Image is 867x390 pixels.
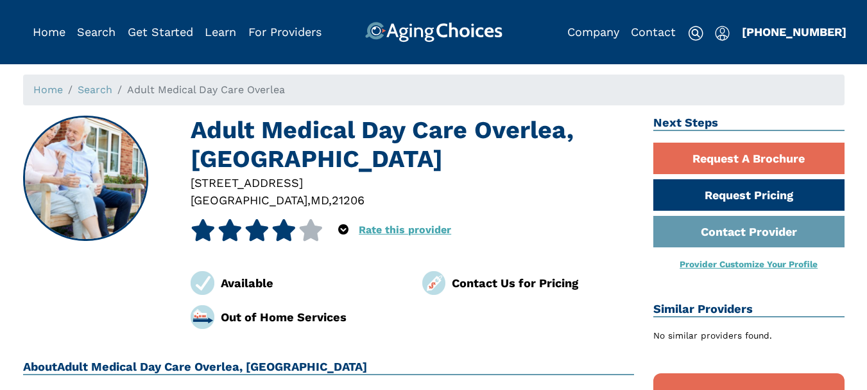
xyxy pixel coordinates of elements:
div: [STREET_ADDRESS] [191,174,634,191]
h1: Adult Medical Day Care Overlea, [GEOGRAPHIC_DATA] [191,116,634,174]
a: Get Started [128,25,193,39]
a: Contact Provider [653,216,845,247]
span: Adult Medical Day Care Overlea [127,84,285,96]
h2: Next Steps [653,116,845,131]
div: No similar providers found. [653,329,845,342]
img: user-icon.svg [715,26,730,41]
a: Provider Customize Your Profile [680,259,818,269]
nav: breadcrumb [23,75,845,105]
span: , [307,193,311,207]
img: Adult Medical Day Care Overlea, Baltimore MD [24,117,147,240]
div: 21206 [332,191,365,209]
h2: About Adult Medical Day Care Overlea, [GEOGRAPHIC_DATA] [23,360,635,375]
a: Home [33,25,65,39]
div: Popover trigger [77,22,116,42]
span: [GEOGRAPHIC_DATA] [191,193,307,207]
a: Learn [205,25,236,39]
a: Search [77,25,116,39]
a: Request Pricing [653,179,845,211]
a: Rate this provider [359,224,451,236]
span: MD [311,193,329,207]
a: Search [78,84,112,96]
div: Out of Home Services [221,308,403,326]
div: Popover trigger [715,22,730,42]
div: Popover trigger [338,219,348,241]
img: search-icon.svg [688,26,703,41]
a: Home [33,84,63,96]
a: Request A Brochure [653,143,845,174]
h2: Similar Providers [653,302,845,317]
span: , [329,193,332,207]
a: Contact [631,25,676,39]
a: For Providers [248,25,322,39]
a: Company [567,25,619,39]
div: Contact Us for Pricing [452,274,634,292]
img: AgingChoices [365,22,502,42]
a: [PHONE_NUMBER] [742,25,846,39]
div: Available [221,274,403,292]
